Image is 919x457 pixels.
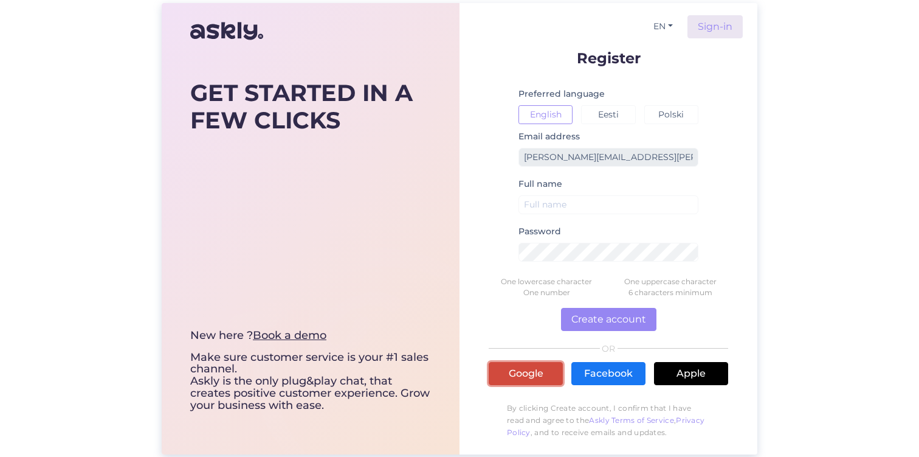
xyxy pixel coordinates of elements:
button: Polski [644,105,698,124]
p: By clicking Create account, I confirm that I have read and agree to the , , and to receive emails... [489,396,728,445]
input: Enter email [518,148,698,167]
img: Askly [190,16,263,46]
div: One lowercase character [484,276,608,287]
a: Apple [654,362,728,385]
div: New here ? [190,330,431,342]
label: Preferred language [518,88,605,100]
div: 6 characters minimum [608,287,732,298]
label: Full name [518,178,562,190]
div: One uppercase character [608,276,732,287]
a: Privacy Policy [507,416,704,437]
label: Email address [518,130,580,143]
button: English [518,105,573,124]
input: Full name [518,195,698,214]
button: Create account [561,308,656,331]
a: Askly Terms of Service [589,416,674,425]
div: Make sure customer service is your #1 sales channel. Askly is the only plug&play chat, that creat... [190,330,431,412]
label: Password [518,225,561,238]
a: Book a demo [253,329,326,342]
button: Eesti [581,105,635,124]
button: EN [649,18,678,35]
div: One number [484,287,608,298]
span: OR [600,344,618,353]
div: GET STARTED IN A FEW CLICKS [190,79,431,134]
p: Register [489,51,728,66]
a: Facebook [571,362,645,385]
a: Sign-in [687,15,743,38]
a: Google [489,362,563,385]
